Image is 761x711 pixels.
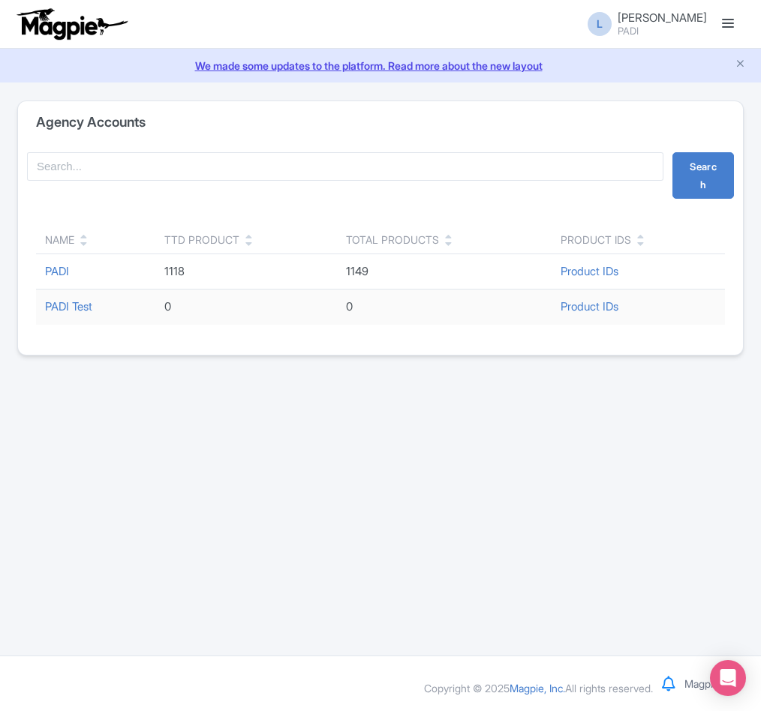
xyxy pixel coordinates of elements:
td: 1118 [155,253,337,289]
h4: Agency Accounts [36,115,146,130]
a: Magpie Help [684,677,744,690]
button: Search [672,152,734,199]
input: Search... [27,152,663,181]
a: PADI Test [45,299,92,313]
span: L [588,12,612,36]
div: Copyright © 2025 All rights reserved. [415,680,662,696]
small: PADI [618,26,707,36]
div: Open Intercom Messenger [710,660,746,696]
div: Total Products [346,232,439,247]
div: Product IDs [561,232,631,247]
div: TTD Product [164,232,239,247]
a: PADI [45,264,69,278]
div: Name [45,232,74,247]
button: Close announcement [735,56,746,73]
span: Magpie, Inc. [510,682,565,694]
span: [PERSON_NAME] [618,10,707,25]
a: Product IDs [561,264,618,278]
a: L [PERSON_NAME] PADI [579,12,707,36]
td: 1149 [337,253,552,289]
a: Product IDs [561,299,618,313]
img: logo-ab69f6fb50320c5b225c76a69d11143b.png [14,7,130,40]
td: 0 [337,289,552,325]
td: 0 [155,289,337,325]
a: We made some updates to the platform. Read more about the new layout [9,58,752,73]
